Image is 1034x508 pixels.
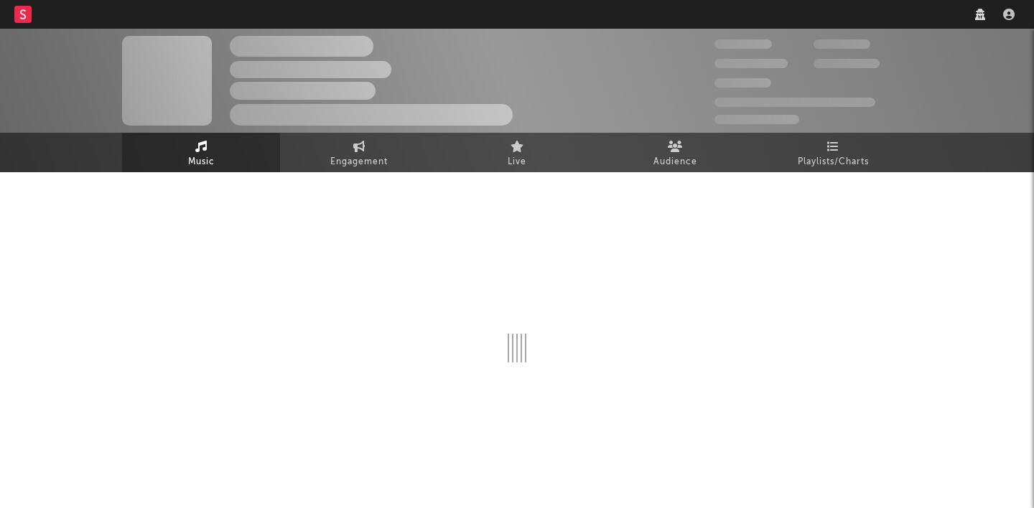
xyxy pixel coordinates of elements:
span: 1,000,000 [814,59,880,68]
span: 300,000 [714,39,772,49]
span: Audience [653,154,697,171]
span: Jump Score: 85.0 [714,115,799,124]
span: Live [508,154,526,171]
span: Engagement [330,154,388,171]
a: Music [122,133,280,172]
span: 50,000,000 [714,59,788,68]
a: Live [438,133,596,172]
a: Playlists/Charts [754,133,912,172]
a: Engagement [280,133,438,172]
span: Music [188,154,215,171]
span: Playlists/Charts [798,154,869,171]
span: 100,000 [814,39,870,49]
span: 100,000 [714,78,771,88]
a: Audience [596,133,754,172]
span: 50,000,000 Monthly Listeners [714,98,875,107]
